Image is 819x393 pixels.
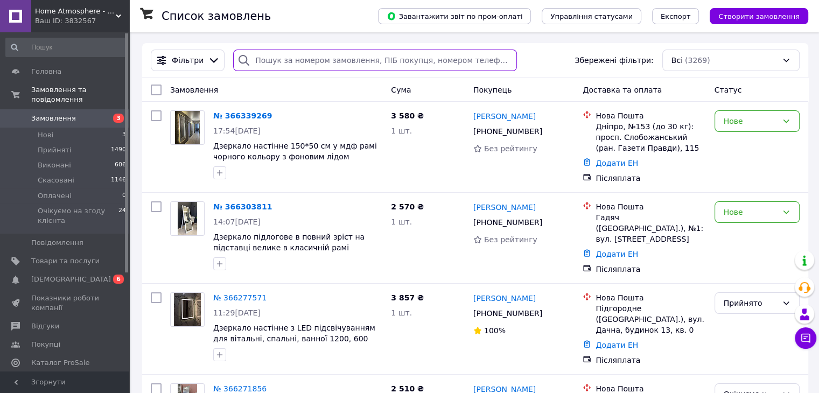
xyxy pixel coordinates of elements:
[170,292,205,327] a: Фото товару
[596,264,705,275] div: Післяплата
[596,250,638,258] a: Додати ЕН
[391,86,411,94] span: Cума
[122,130,126,140] span: 3
[699,11,808,20] a: Створити замовлення
[596,110,705,121] div: Нова Пошта
[715,86,742,94] span: Статус
[484,235,537,244] span: Без рейтингу
[174,293,201,326] img: Фото товару
[596,121,705,153] div: Дніпро, №153 (до 30 кг): просп. Слобожанський (ран. Газети Правди), 115
[473,202,536,213] a: [PERSON_NAME]
[38,160,71,170] span: Виконані
[31,114,76,123] span: Замовлення
[31,275,111,284] span: [DEMOGRAPHIC_DATA]
[724,297,778,309] div: Прийнято
[471,215,544,230] div: [PHONE_NUMBER]
[5,38,127,57] input: Пошук
[213,233,365,263] a: Дзеркало підлогове в повний зріст на підставці велике в класичній рамі прямокутне 1500, Бланко, 600
[213,142,377,172] a: Дзеркало настінне 150*50 см у мдф рамі чорного кольору з фоновим лідом підсвічуванням 1700, 500
[38,176,74,185] span: Скасовані
[38,206,118,226] span: Очікуємо на згоду клієнта
[710,8,808,24] button: Створити замовлення
[111,176,126,185] span: 1146
[661,12,691,20] span: Експорт
[596,173,705,184] div: Післяплата
[718,12,800,20] span: Створити замовлення
[213,384,267,393] a: № 366271856
[391,384,424,393] span: 2 510 ₴
[473,111,536,122] a: [PERSON_NAME]
[113,114,124,123] span: 3
[31,321,59,331] span: Відгуки
[31,238,83,248] span: Повідомлення
[724,115,778,127] div: Нове
[213,293,267,302] a: № 366277571
[113,275,124,284] span: 6
[38,191,72,201] span: Оплачені
[122,191,126,201] span: 0
[596,201,705,212] div: Нова Пошта
[583,86,662,94] span: Доставка та оплата
[31,85,129,104] span: Замовлення та повідомлення
[542,8,641,24] button: Управління статусами
[213,111,272,120] a: № 366339269
[391,217,412,226] span: 1 шт.
[378,8,531,24] button: Завантажити звіт по пром-оплаті
[471,124,544,139] div: [PHONE_NUMBER]
[391,111,424,120] span: 3 580 ₴
[213,324,375,343] a: Дзеркало настінне з LED підсвічуванням для вітальні, спальні, ванної 1200, 600
[35,16,129,26] div: Ваш ID: 3832567
[391,293,424,302] span: 3 857 ₴
[391,202,424,211] span: 2 570 ₴
[391,308,412,317] span: 1 шт.
[31,358,89,368] span: Каталог ProSale
[391,127,412,135] span: 1 шт.
[685,56,710,65] span: (3269)
[724,206,778,218] div: Нове
[596,212,705,244] div: Гадяч ([GEOGRAPHIC_DATA].), №1: вул. [STREET_ADDRESS]
[473,293,536,304] a: [PERSON_NAME]
[387,11,522,21] span: Завантажити звіт по пром-оплаті
[213,202,272,211] a: № 366303811
[596,303,705,335] div: Підгородне ([GEOGRAPHIC_DATA].), вул. Дачна, будинок 13, кв. 0
[31,256,100,266] span: Товари та послуги
[596,341,638,349] a: Додати ЕН
[170,110,205,145] a: Фото товару
[575,55,653,66] span: Збережені фільтри:
[170,201,205,236] a: Фото товару
[213,127,261,135] span: 17:54[DATE]
[550,12,633,20] span: Управління статусами
[178,202,197,235] img: Фото товару
[484,144,537,153] span: Без рейтингу
[233,50,517,71] input: Пошук за номером замовлення, ПІБ покупця, номером телефону, Email, номером накладної
[596,355,705,366] div: Післяплата
[795,327,816,349] button: Чат з покупцем
[652,8,699,24] button: Експорт
[172,55,204,66] span: Фільтри
[38,130,53,140] span: Нові
[473,86,512,94] span: Покупець
[484,326,506,335] span: 100%
[162,10,271,23] h1: Список замовлень
[596,159,638,167] a: Додати ЕН
[115,160,126,170] span: 606
[31,293,100,313] span: Показники роботи компанії
[111,145,126,155] span: 1490
[35,6,116,16] span: Home Atmosphere - Інтернет-магазин дзеркал
[175,111,200,144] img: Фото товару
[31,67,61,76] span: Головна
[38,145,71,155] span: Прийняті
[471,306,544,321] div: [PHONE_NUMBER]
[31,340,60,349] span: Покупці
[118,206,126,226] span: 24
[213,217,261,226] span: 14:07[DATE]
[213,308,261,317] span: 11:29[DATE]
[596,292,705,303] div: Нова Пошта
[671,55,683,66] span: Всі
[170,86,218,94] span: Замовлення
